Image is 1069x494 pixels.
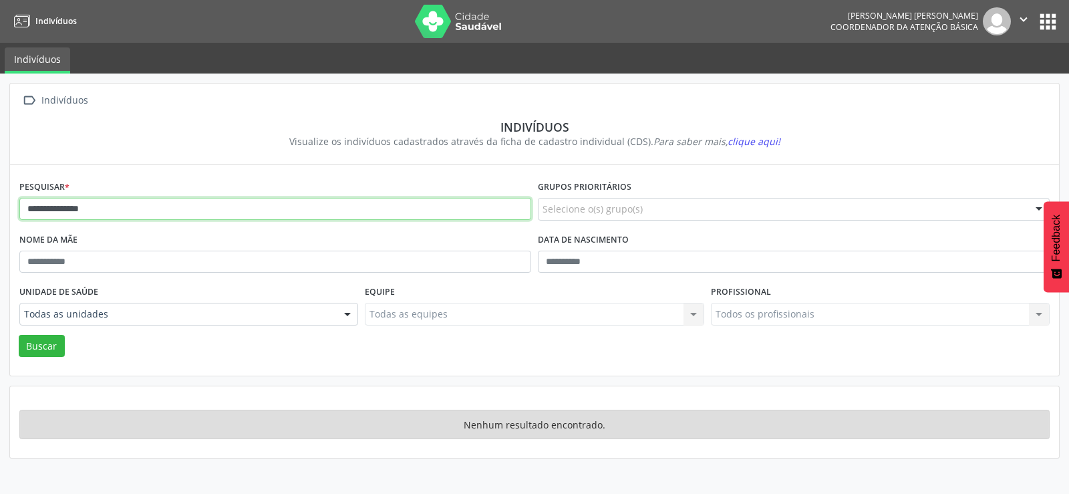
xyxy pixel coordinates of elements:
[1011,7,1036,35] button: 
[1016,12,1031,27] i: 
[5,47,70,74] a: Indivíduos
[983,7,1011,35] img: img
[728,135,780,148] span: clique aqui!
[830,21,978,33] span: Coordenador da Atenção Básica
[538,177,631,198] label: Grupos prioritários
[19,230,78,251] label: Nome da mãe
[29,120,1040,134] div: Indivíduos
[1050,215,1062,261] span: Feedback
[711,282,771,303] label: Profissional
[830,10,978,21] div: [PERSON_NAME] [PERSON_NAME]
[19,335,65,358] button: Buscar
[653,135,780,148] i: Para saber mais,
[538,230,629,251] label: Data de nascimento
[35,15,77,27] span: Indivíduos
[39,91,90,110] div: Indivíduos
[19,91,90,110] a:  Indivíduos
[19,282,98,303] label: Unidade de saúde
[543,202,643,216] span: Selecione o(s) grupo(s)
[19,410,1050,439] div: Nenhum resultado encontrado.
[1036,10,1060,33] button: apps
[29,134,1040,148] div: Visualize os indivíduos cadastrados através da ficha de cadastro individual (CDS).
[1044,201,1069,292] button: Feedback - Mostrar pesquisa
[19,91,39,110] i: 
[9,10,77,32] a: Indivíduos
[365,282,395,303] label: Equipe
[24,307,331,321] span: Todas as unidades
[19,177,69,198] label: Pesquisar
